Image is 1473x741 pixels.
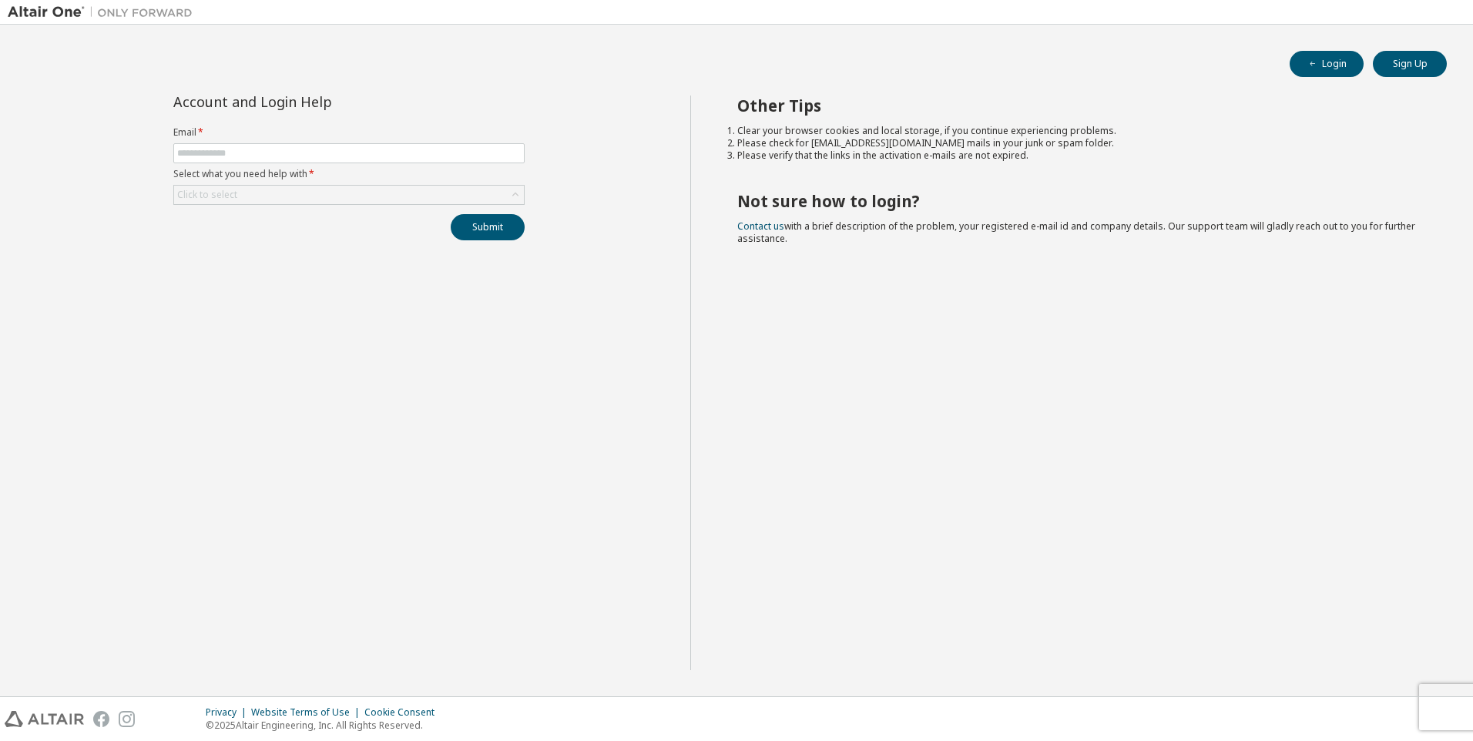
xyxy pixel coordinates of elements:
[737,149,1420,162] li: Please verify that the links in the activation e-mails are not expired.
[206,719,444,732] p: © 2025 Altair Engineering, Inc. All Rights Reserved.
[737,220,784,233] a: Contact us
[173,96,455,108] div: Account and Login Help
[5,711,84,727] img: altair_logo.svg
[251,706,364,719] div: Website Terms of Use
[177,189,237,201] div: Click to select
[174,186,524,204] div: Click to select
[93,711,109,727] img: facebook.svg
[451,214,525,240] button: Submit
[737,96,1420,116] h2: Other Tips
[173,168,525,180] label: Select what you need help with
[737,191,1420,211] h2: Not sure how to login?
[206,706,251,719] div: Privacy
[737,220,1415,245] span: with a brief description of the problem, your registered e-mail id and company details. Our suppo...
[119,711,135,727] img: instagram.svg
[364,706,444,719] div: Cookie Consent
[1290,51,1364,77] button: Login
[1373,51,1447,77] button: Sign Up
[737,137,1420,149] li: Please check for [EMAIL_ADDRESS][DOMAIN_NAME] mails in your junk or spam folder.
[173,126,525,139] label: Email
[8,5,200,20] img: Altair One
[737,125,1420,137] li: Clear your browser cookies and local storage, if you continue experiencing problems.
